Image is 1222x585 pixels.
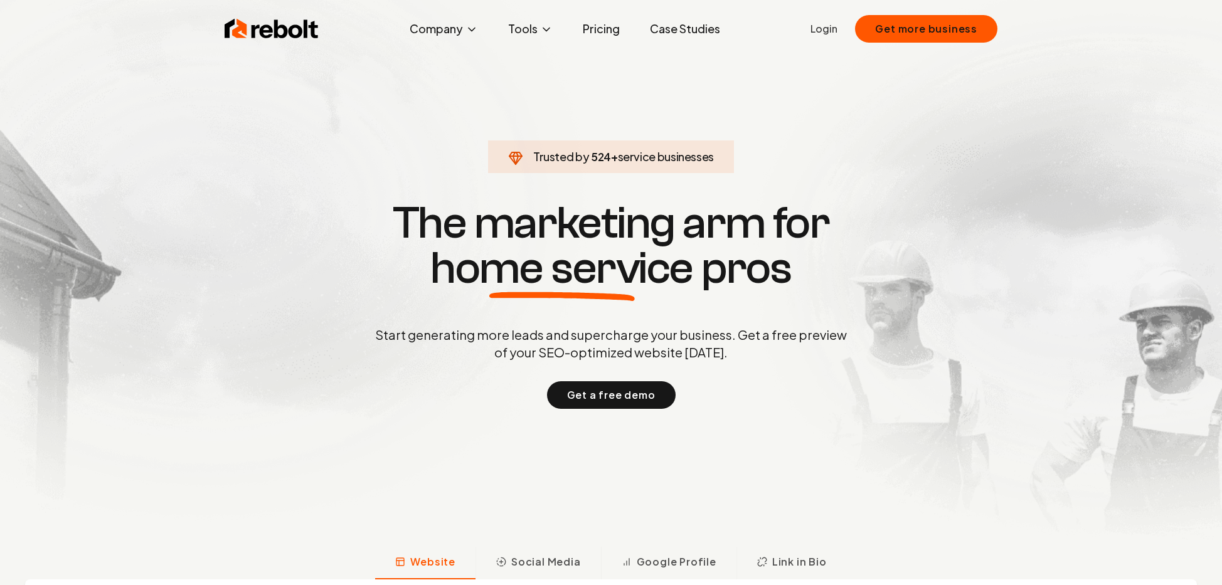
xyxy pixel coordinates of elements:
[855,15,997,43] button: Get more business
[573,16,630,41] a: Pricing
[476,547,601,579] button: Social Media
[430,246,693,291] span: home service
[310,201,912,291] h1: The marketing arm for pros
[498,16,563,41] button: Tools
[611,149,618,164] span: +
[637,554,716,569] span: Google Profile
[400,16,488,41] button: Company
[547,381,676,409] button: Get a free demo
[772,554,827,569] span: Link in Bio
[640,16,730,41] a: Case Studies
[373,326,849,361] p: Start generating more leads and supercharge your business. Get a free preview of your SEO-optimiz...
[225,16,319,41] img: Rebolt Logo
[736,547,847,579] button: Link in Bio
[601,547,736,579] button: Google Profile
[375,547,476,579] button: Website
[511,554,581,569] span: Social Media
[533,149,589,164] span: Trusted by
[410,554,455,569] span: Website
[591,148,611,166] span: 524
[810,21,837,36] a: Login
[618,149,715,164] span: service businesses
